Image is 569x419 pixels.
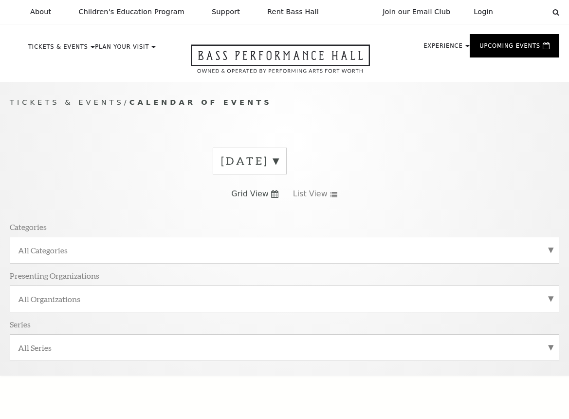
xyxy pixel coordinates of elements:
p: Categories [10,222,47,232]
p: Experience [423,43,462,54]
p: Support [212,8,240,16]
span: Calendar of Events [129,98,272,106]
p: About [30,8,51,16]
p: Children's Education Program [78,8,184,16]
select: Select: [509,7,543,17]
span: List View [293,189,328,199]
span: Grid View [231,189,269,199]
label: All Categories [18,245,551,255]
p: Series [10,319,31,329]
label: All Organizations [18,294,551,304]
span: Tickets & Events [10,98,124,106]
label: [DATE] [221,153,278,169]
label: All Series [18,343,551,353]
p: Presenting Organizations [10,270,99,281]
p: / [10,96,559,109]
p: Rent Bass Hall [267,8,319,16]
p: Tickets & Events [28,44,88,55]
p: Upcoming Events [479,43,540,54]
p: Plan Your Visit [95,44,149,55]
